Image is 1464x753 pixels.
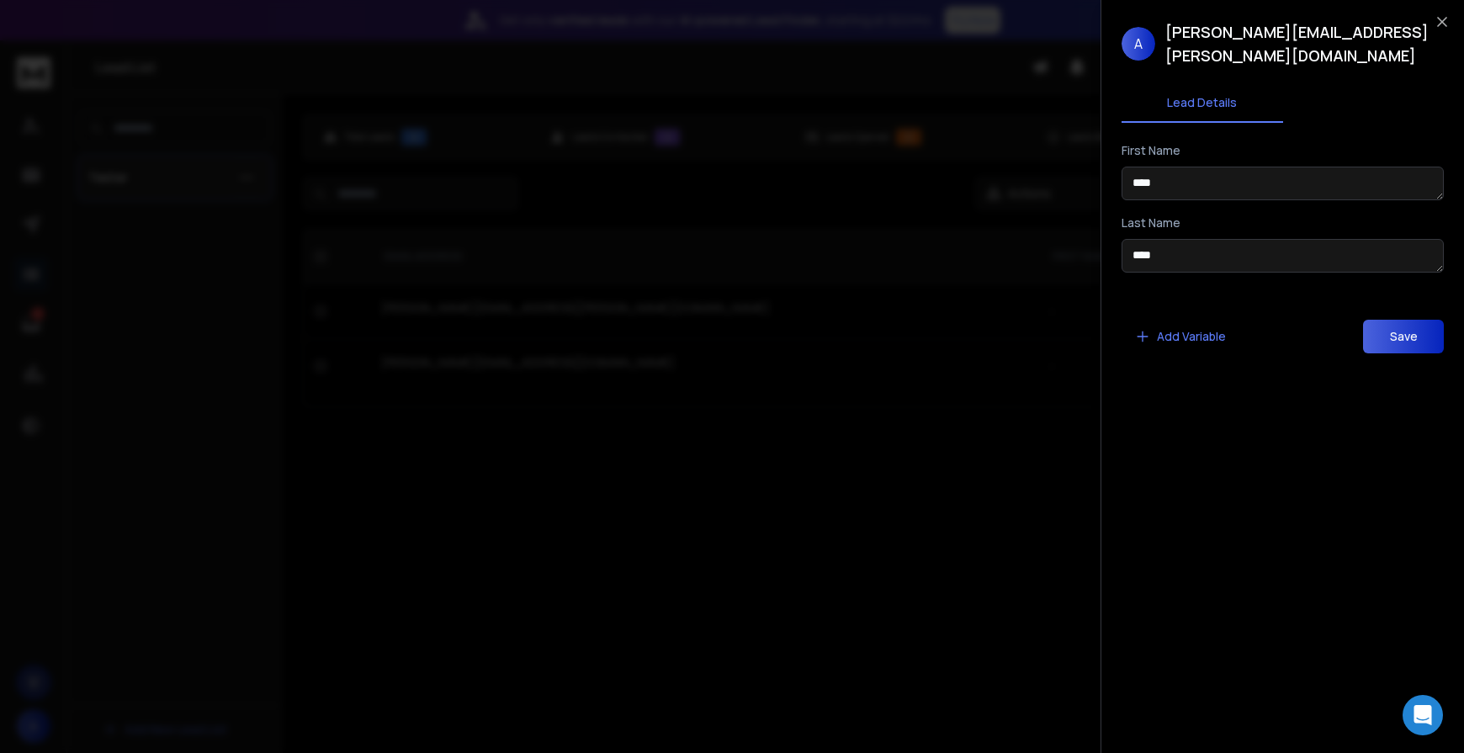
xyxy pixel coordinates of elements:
label: First Name [1122,145,1180,156]
div: Open Intercom Messenger [1403,695,1443,735]
h1: [PERSON_NAME][EMAIL_ADDRESS][PERSON_NAME][DOMAIN_NAME] [1165,20,1444,67]
button: Add Variable [1122,320,1239,353]
button: Save [1363,320,1444,353]
button: Lead Details [1122,84,1283,123]
span: A [1122,27,1155,61]
label: Last Name [1122,217,1180,229]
